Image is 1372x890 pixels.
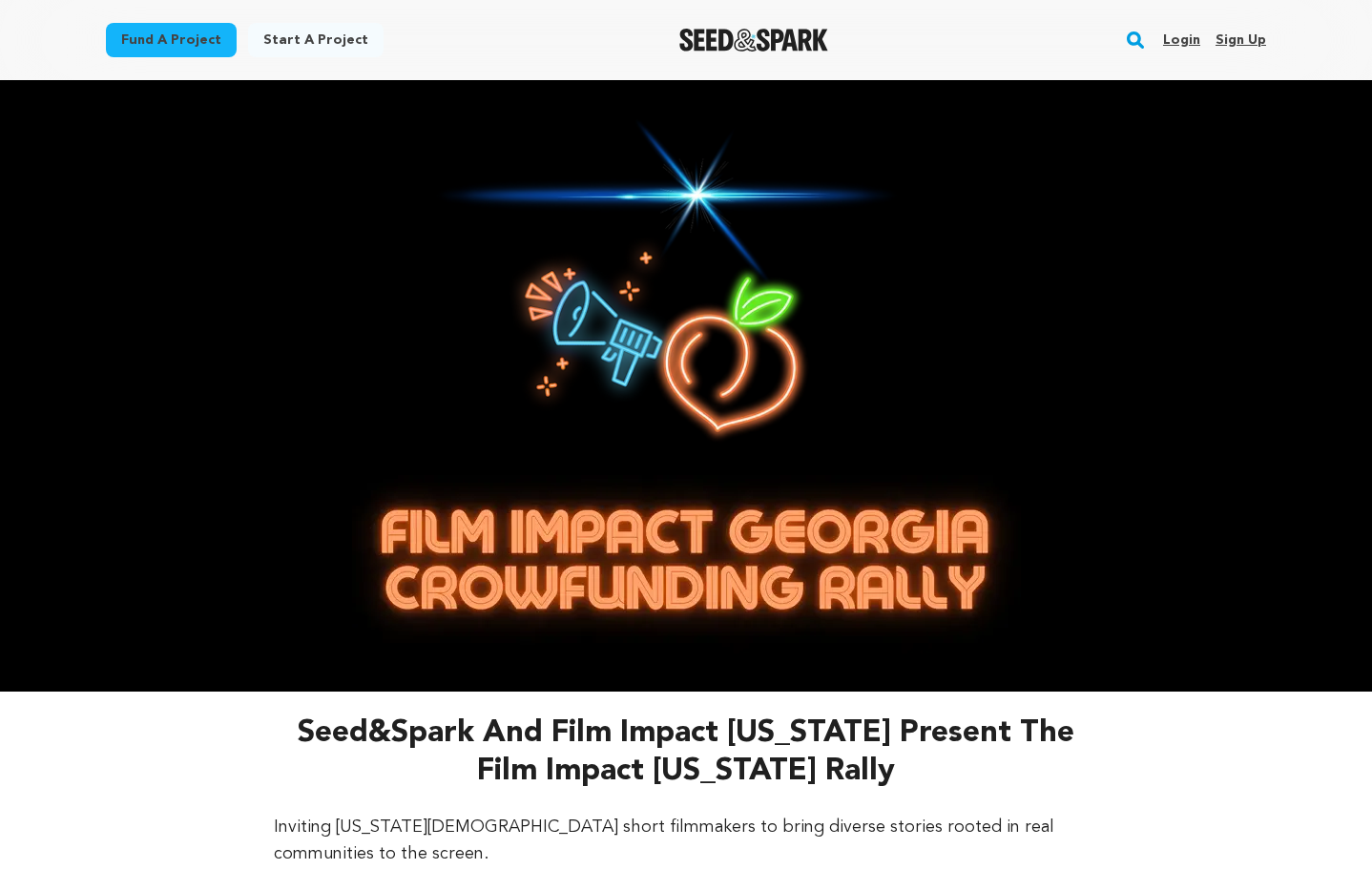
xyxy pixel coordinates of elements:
a: Login [1163,25,1200,55]
a: Sign up [1216,25,1266,55]
img: Film Impact Georgia Headline Image [352,460,1021,653]
img: Film Impact Georgia Feature Image [435,118,937,460]
a: Fund a project [106,23,237,57]
p: Inviting [US_STATE][DEMOGRAPHIC_DATA] short filmmakers to bring diverse stories rooted in real co... [274,814,1098,867]
img: Seed&Spark Logo Dark Mode [679,29,829,52]
a: Seed&Spark Homepage [679,29,829,52]
p: Seed&Spark and Film Impact [US_STATE] Present the Film Impact [US_STATE] Rally [274,714,1098,791]
a: Start a project [248,23,384,57]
